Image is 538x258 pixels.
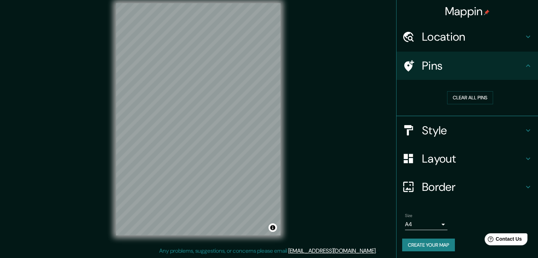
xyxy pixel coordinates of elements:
[268,223,277,232] button: Toggle attribution
[484,10,490,15] img: pin-icon.png
[447,91,493,104] button: Clear all pins
[397,145,538,173] div: Layout
[397,173,538,201] div: Border
[116,3,280,235] canvas: Map
[378,247,379,255] div: .
[422,152,524,166] h4: Layout
[422,30,524,44] h4: Location
[397,23,538,51] div: Location
[397,52,538,80] div: Pins
[377,247,378,255] div: .
[422,180,524,194] h4: Border
[405,212,412,218] label: Size
[475,230,530,250] iframe: Help widget launcher
[397,116,538,145] div: Style
[288,247,376,254] a: [EMAIL_ADDRESS][DOMAIN_NAME]
[422,59,524,73] h4: Pins
[422,123,524,137] h4: Style
[445,4,490,18] h4: Mappin
[159,247,377,255] p: Any problems, suggestions, or concerns please email .
[405,219,447,230] div: A4
[402,239,455,252] button: Create your map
